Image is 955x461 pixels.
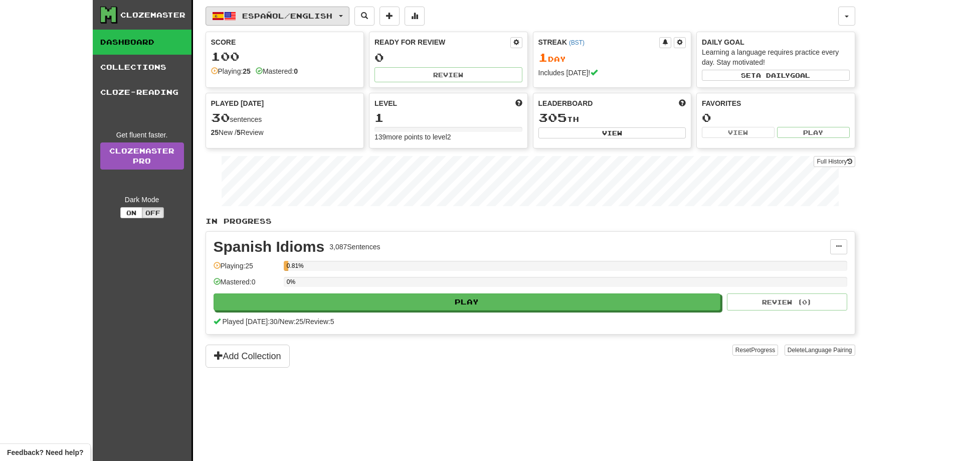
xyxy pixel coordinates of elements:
button: ResetProgress [732,345,778,356]
span: Leaderboard [538,98,593,108]
strong: 5 [237,128,241,136]
span: Score more points to level up [515,98,522,108]
span: Language Pairing [805,347,852,354]
span: This week in points, UTC [679,98,686,108]
div: Learning a language requires practice every day. Stay motivated! [702,47,850,67]
button: Off [142,207,164,218]
div: New / Review [211,127,359,137]
div: Score [211,37,359,47]
button: View [538,127,686,138]
div: 0 [374,51,522,64]
div: Dark Mode [100,195,184,205]
div: Favorites [702,98,850,108]
button: More stats [405,7,425,26]
div: Mastered: 0 [214,277,279,293]
div: Playing: 25 [214,261,279,277]
div: Mastered: [256,66,298,76]
div: 139 more points to level 2 [374,132,522,142]
div: Clozemaster [120,10,185,20]
span: Played [DATE]: 30 [222,318,277,326]
div: sentences [211,111,359,124]
span: a daily [756,72,790,79]
button: Search sentences [354,7,374,26]
div: 0.81% [287,261,288,271]
button: Seta dailygoal [702,70,850,81]
span: 305 [538,110,567,124]
button: Español/English [206,7,349,26]
button: Full History [814,156,855,167]
span: / [278,318,280,326]
span: New: 25 [280,318,303,326]
a: Cloze-Reading [93,80,192,105]
button: View [702,127,775,138]
button: Add sentence to collection [379,7,400,26]
button: On [120,207,142,218]
span: Review: 5 [305,318,334,326]
button: Review (0) [727,293,847,311]
div: Includes [DATE]! [538,68,686,78]
div: Daily Goal [702,37,850,47]
p: In Progress [206,216,855,226]
span: Level [374,98,397,108]
button: Play [777,127,850,138]
div: 0 [702,111,850,124]
span: Progress [751,347,775,354]
button: Play [214,293,721,311]
div: Ready for Review [374,37,510,47]
button: Add Collection [206,345,290,368]
div: Get fluent faster. [100,130,184,140]
span: 30 [211,110,230,124]
div: Playing: [211,66,251,76]
span: / [303,318,305,326]
strong: 0 [294,67,298,75]
div: Spanish Idioms [214,239,325,254]
button: DeleteLanguage Pairing [785,345,855,356]
div: 100 [211,50,359,63]
div: th [538,111,686,124]
button: Review [374,67,522,82]
span: Español / English [242,12,332,20]
a: (BST) [569,39,585,46]
strong: 25 [243,67,251,75]
a: Collections [93,55,192,80]
div: Day [538,51,686,64]
a: Dashboard [93,30,192,55]
div: Streak [538,37,660,47]
strong: 25 [211,128,219,136]
span: Open feedback widget [7,447,83,457]
span: 1 [538,50,548,64]
span: Played [DATE] [211,98,264,108]
div: 1 [374,111,522,124]
a: ClozemasterPro [100,142,184,170]
div: 3,087 Sentences [329,242,380,252]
